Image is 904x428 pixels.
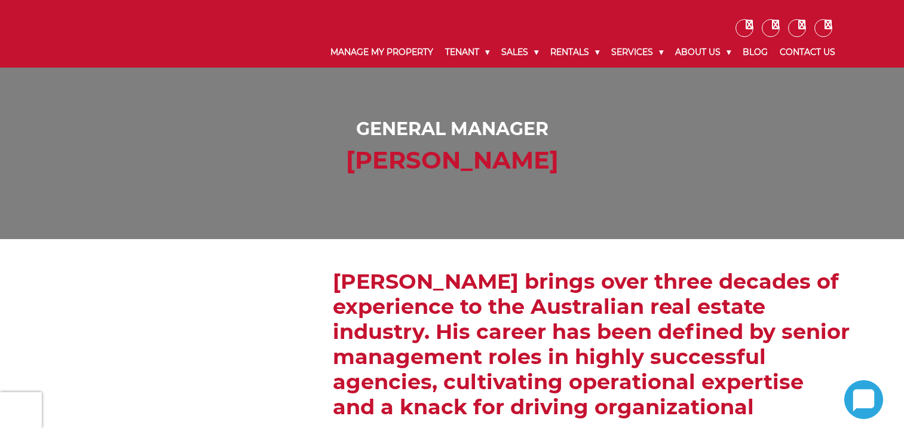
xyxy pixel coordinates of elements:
img: Noonan Real Estate Agency [63,18,177,50]
a: Manage My Property [324,37,439,68]
h2: [PERSON_NAME] [66,146,838,175]
a: About Us [669,37,737,68]
a: Rentals [544,37,605,68]
a: Sales [495,37,544,68]
a: Services [605,37,669,68]
a: Contact Us [774,37,841,68]
h1: General Manager [66,118,838,140]
a: Tenant [439,37,495,68]
a: Blog [737,37,774,68]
